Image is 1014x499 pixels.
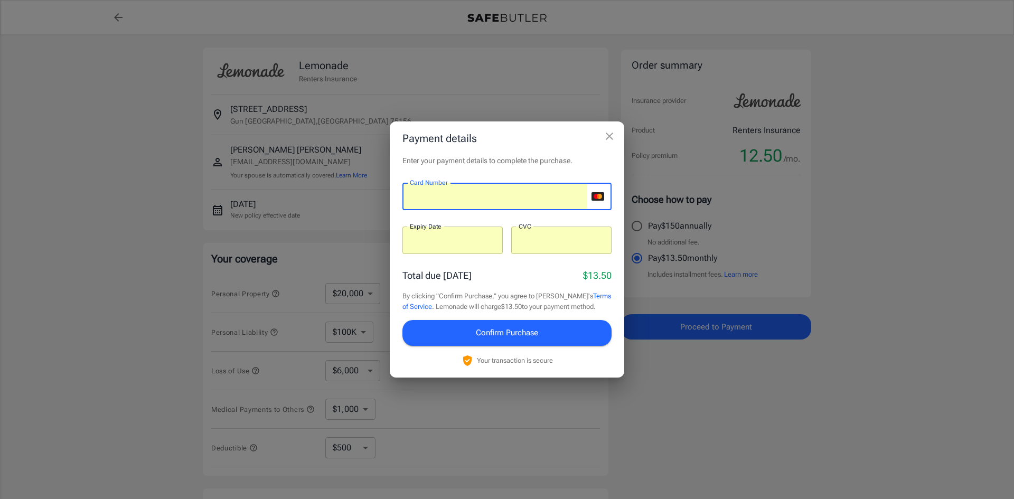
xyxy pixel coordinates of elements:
[583,268,612,283] p: $13.50
[402,320,612,345] button: Confirm Purchase
[591,192,604,201] svg: mastercard
[410,222,442,231] label: Expiry Date
[402,268,472,283] p: Total due [DATE]
[410,178,447,187] label: Card Number
[410,236,495,246] iframe: Secure expiration date input frame
[599,126,620,147] button: close
[402,155,612,166] p: Enter your payment details to complete the purchase.
[410,192,587,202] iframe: Secure card number input frame
[519,236,604,246] iframe: Secure CVC input frame
[477,355,553,365] p: Your transaction is secure
[390,121,624,155] h2: Payment details
[402,292,611,310] a: Terms of Service
[476,326,538,340] span: Confirm Purchase
[519,222,531,231] label: CVC
[402,291,612,312] p: By clicking "Confirm Purchase," you agree to [PERSON_NAME]'s . Lemonade will charge $13.50 to you...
